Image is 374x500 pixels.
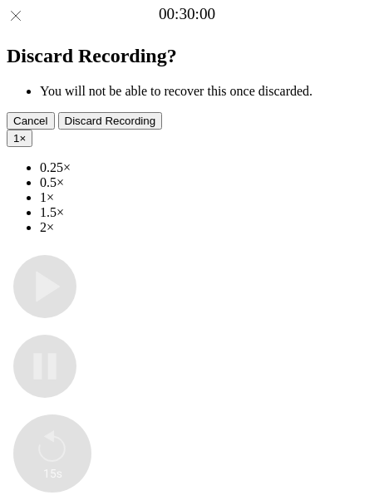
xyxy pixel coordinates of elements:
[7,130,32,147] button: 1×
[7,112,55,130] button: Cancel
[40,160,367,175] li: 0.25×
[40,190,367,205] li: 1×
[159,5,215,23] a: 00:30:00
[13,132,19,145] span: 1
[40,205,367,220] li: 1.5×
[58,112,163,130] button: Discard Recording
[40,175,367,190] li: 0.5×
[40,220,367,235] li: 2×
[7,45,367,67] h2: Discard Recording?
[40,84,367,99] li: You will not be able to recover this once discarded.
